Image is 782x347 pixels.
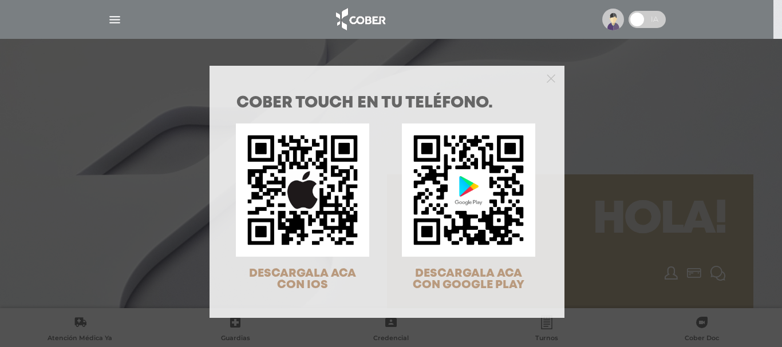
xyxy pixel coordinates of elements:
h1: COBER TOUCH en tu teléfono. [236,95,538,111]
span: DESCARGALA ACA CON IOS [249,268,356,290]
span: DESCARGALA ACA CON GOOGLE PLAY [413,268,524,290]
button: Close [547,73,555,83]
img: qr-code [402,123,535,257]
img: qr-code [236,123,369,257]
